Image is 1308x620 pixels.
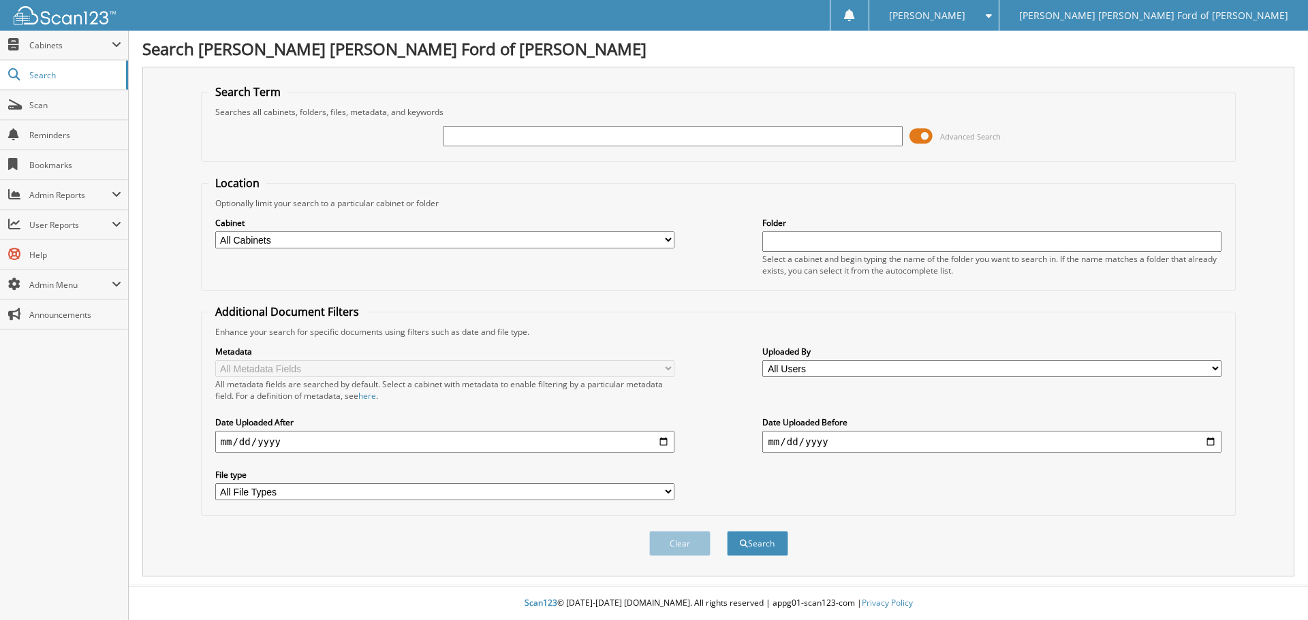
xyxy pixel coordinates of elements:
[215,217,674,229] label: Cabinet
[215,469,674,480] label: File type
[29,159,121,171] span: Bookmarks
[29,309,121,321] span: Announcements
[129,587,1308,620] div: © [DATE]-[DATE] [DOMAIN_NAME]. All rights reserved | appg01-scan123-com |
[29,39,112,51] span: Cabinets
[762,431,1221,453] input: end
[215,417,674,428] label: Date Uploaded After
[29,69,119,81] span: Search
[649,531,711,556] button: Clear
[208,304,366,319] legend: Additional Document Filters
[29,99,121,111] span: Scan
[358,390,376,402] a: here
[1019,12,1288,20] span: [PERSON_NAME] [PERSON_NAME] Ford of [PERSON_NAME]
[727,531,788,556] button: Search
[762,346,1221,357] label: Uploaded By
[208,176,266,191] legend: Location
[762,217,1221,229] label: Folder
[29,219,112,231] span: User Reports
[889,12,965,20] span: [PERSON_NAME]
[215,346,674,357] label: Metadata
[940,131,1001,142] span: Advanced Search
[29,279,112,291] span: Admin Menu
[29,129,121,141] span: Reminders
[14,6,116,25] img: scan123-logo-white.svg
[208,326,1229,338] div: Enhance your search for specific documents using filters such as date and file type.
[142,37,1294,60] h1: Search [PERSON_NAME] [PERSON_NAME] Ford of [PERSON_NAME]
[208,84,287,99] legend: Search Term
[208,197,1229,209] div: Optionally limit your search to a particular cabinet or folder
[762,253,1221,276] div: Select a cabinet and begin typing the name of the folder you want to search in. If the name match...
[29,249,121,261] span: Help
[525,597,557,608] span: Scan123
[29,189,112,201] span: Admin Reports
[762,417,1221,428] label: Date Uploaded Before
[862,597,913,608] a: Privacy Policy
[208,106,1229,118] div: Searches all cabinets, folders, files, metadata, and keywords
[215,431,674,453] input: start
[215,378,674,402] div: All metadata fields are searched by default. Select a cabinet with metadata to enable filtering b...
